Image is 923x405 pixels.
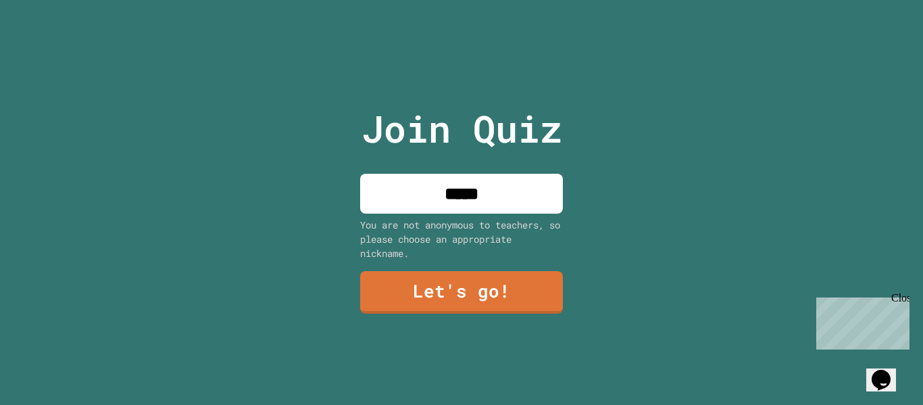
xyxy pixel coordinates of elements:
[360,218,563,260] div: You are not anonymous to teachers, so please choose an appropriate nickname.
[5,5,93,86] div: Chat with us now!Close
[361,101,562,157] p: Join Quiz
[360,271,563,314] a: Let's go!
[866,351,909,391] iframe: chat widget
[811,292,909,350] iframe: chat widget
